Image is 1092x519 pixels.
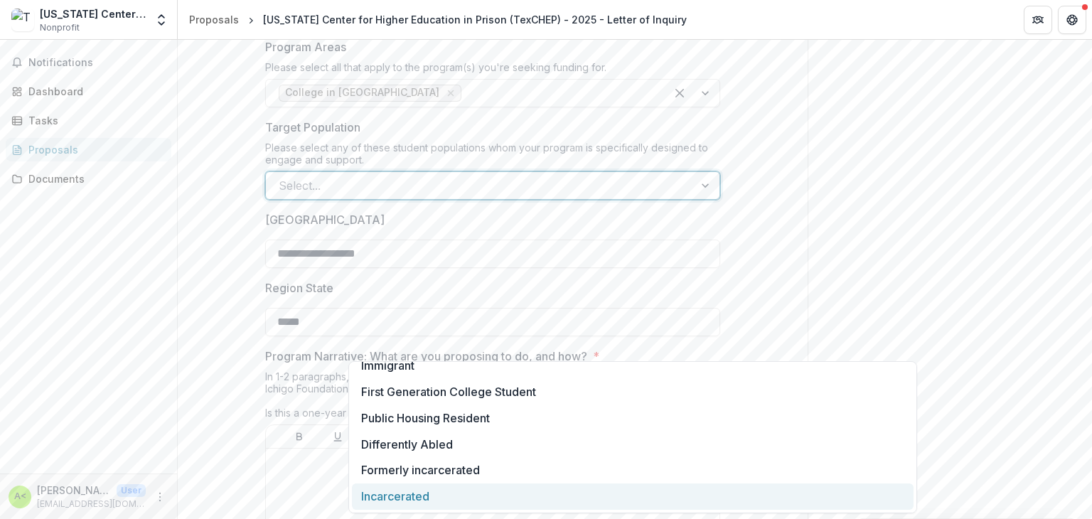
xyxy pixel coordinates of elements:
[444,86,458,100] div: Remove College in Prison
[263,12,687,27] div: [US_STATE] Center for Higher Education in Prison (TexCHEP) - 2025 - Letter of Inquiry
[291,428,308,445] button: Bold
[14,492,26,501] div: Alexa Garza <alexa@texchep.org>
[265,348,587,365] p: Program Narrative: What are you proposing to do, and how?
[183,9,692,30] nav: breadcrumb
[265,61,720,79] div: Please select all that apply to the program(s) you're seeking funding for.
[668,82,691,105] div: Clear selected options
[37,498,146,510] p: [EMAIL_ADDRESS][DOMAIN_NAME]
[1058,6,1086,34] button: Get Help
[6,109,171,132] a: Tasks
[6,167,171,191] a: Documents
[28,142,160,157] div: Proposals
[352,405,914,432] div: Public Housing Resident
[183,9,245,30] a: Proposals
[189,12,239,27] div: Proposals
[265,141,720,171] div: Please select any of these student populations whom your program is specifically designed to enga...
[329,428,346,445] button: Underline
[151,6,171,34] button: Open entity switcher
[28,84,160,99] div: Dashboard
[352,483,914,510] div: Incarcerated
[28,113,160,128] div: Tasks
[40,21,80,34] span: Nonprofit
[11,9,34,31] img: Texas Center for Higher Education in Prison (TexCHEP)
[151,488,168,505] button: More
[37,483,111,498] p: [PERSON_NAME] <[EMAIL_ADDRESS][DOMAIN_NAME]>
[1024,6,1052,34] button: Partners
[40,6,146,21] div: [US_STATE] Center for Higher Education in Prison (TexCHEP)
[265,370,720,424] div: In 1-2 paragraphs, please share with us about your work and what a grant partnership with the Ich...
[265,119,360,136] p: Target Population
[265,38,346,55] p: Program Areas
[28,171,160,186] div: Documents
[28,57,166,69] span: Notifications
[265,279,333,296] p: Region State
[6,80,171,103] a: Dashboard
[265,211,385,228] p: [GEOGRAPHIC_DATA]
[285,87,439,99] span: College in [GEOGRAPHIC_DATA]
[352,379,914,405] div: First Generation College Student
[352,431,914,457] div: Differently Abled
[117,484,146,497] p: User
[352,353,914,379] div: Immigrant
[6,51,171,74] button: Notifications
[352,457,914,483] div: Formerly incarcerated
[6,138,171,161] a: Proposals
